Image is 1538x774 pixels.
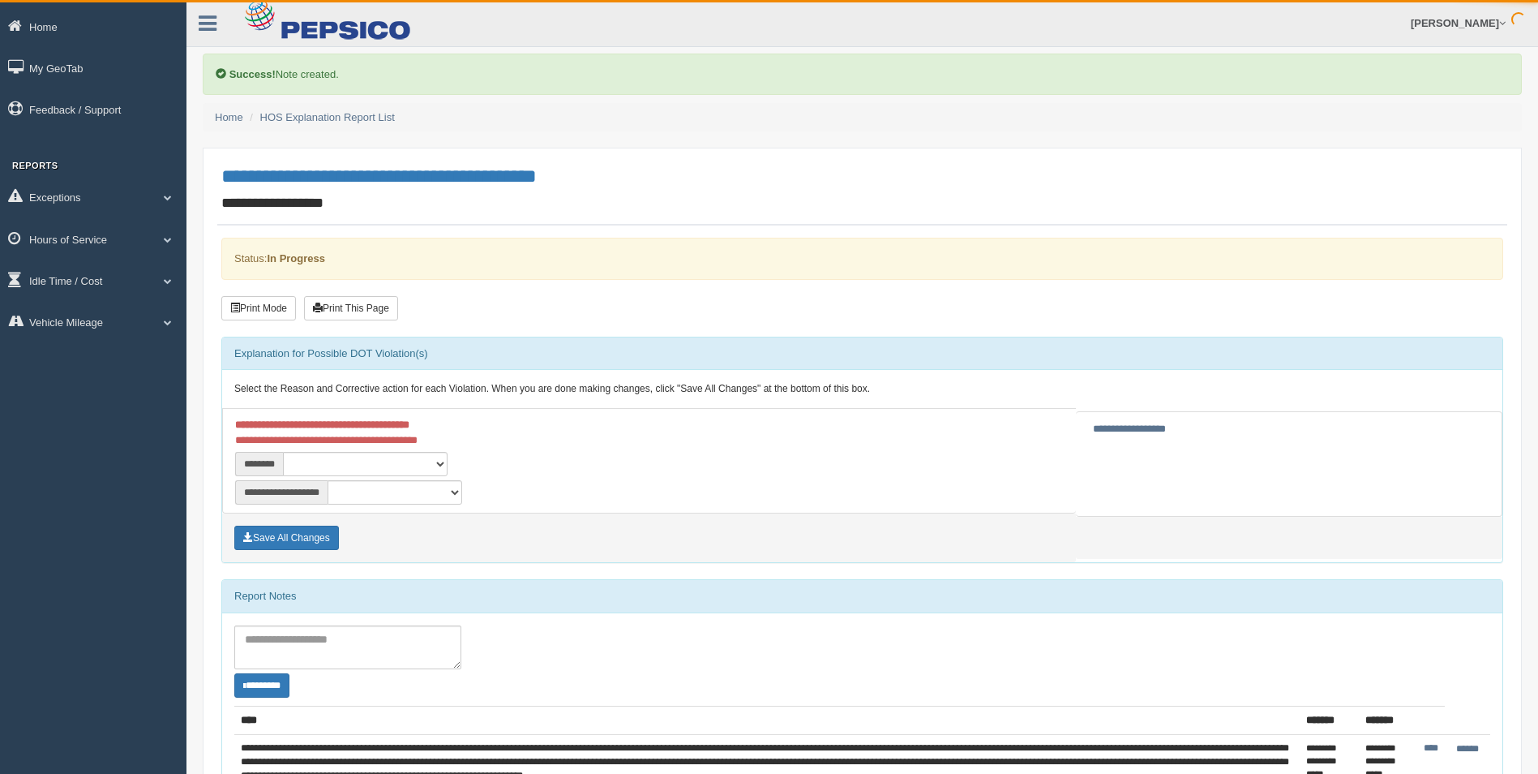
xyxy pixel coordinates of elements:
[260,111,395,123] a: HOS Explanation Report List
[203,54,1522,95] div: Note created.
[222,370,1502,409] div: Select the Reason and Corrective action for each Violation. When you are done making changes, cli...
[234,526,339,550] button: Save
[267,252,325,264] strong: In Progress
[221,296,296,320] button: Print Mode
[229,68,276,80] b: Success!
[222,338,1502,370] div: Explanation for Possible DOT Violation(s)
[234,673,289,698] button: Change Filter Options
[304,296,398,320] button: Print This Page
[222,580,1502,613] div: Report Notes
[221,238,1503,279] div: Status:
[215,111,243,123] a: Home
